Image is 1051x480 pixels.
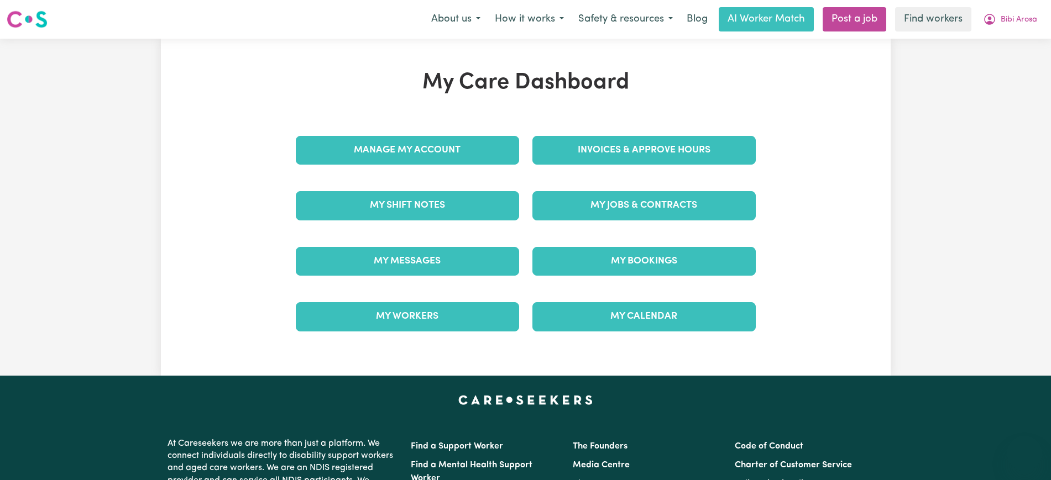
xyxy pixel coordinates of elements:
[573,442,628,451] a: The Founders
[532,247,756,276] a: My Bookings
[411,442,503,451] a: Find a Support Worker
[488,8,571,31] button: How it works
[735,442,803,451] a: Code of Conduct
[296,302,519,331] a: My Workers
[719,7,814,31] a: AI Worker Match
[532,302,756,331] a: My Calendar
[296,191,519,220] a: My Shift Notes
[7,9,48,29] img: Careseekers logo
[458,395,593,404] a: Careseekers home page
[532,191,756,220] a: My Jobs & Contracts
[1007,436,1042,471] iframe: Button to launch messaging window
[680,7,714,31] a: Blog
[424,8,488,31] button: About us
[573,461,630,470] a: Media Centre
[571,8,680,31] button: Safety & resources
[7,7,48,32] a: Careseekers logo
[289,70,762,96] h1: My Care Dashboard
[296,136,519,165] a: Manage My Account
[1001,14,1037,26] span: Bibi Arosa
[296,247,519,276] a: My Messages
[823,7,886,31] a: Post a job
[532,136,756,165] a: Invoices & Approve Hours
[735,461,852,470] a: Charter of Customer Service
[895,7,971,31] a: Find workers
[976,8,1044,31] button: My Account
